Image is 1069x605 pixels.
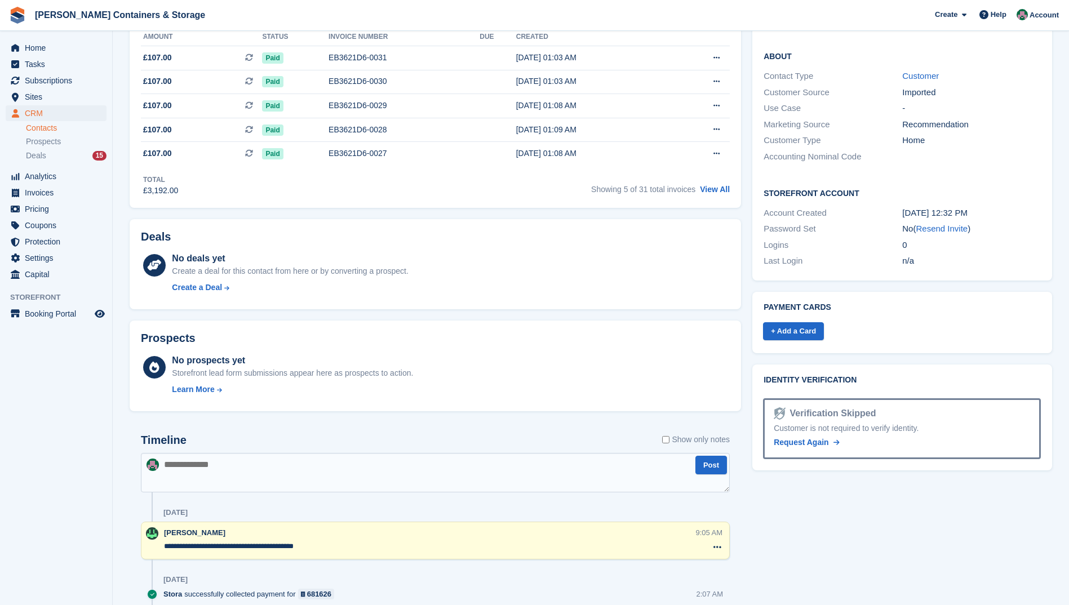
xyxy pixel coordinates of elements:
div: [DATE] 01:03 AM [516,52,670,64]
th: Created [516,28,670,46]
a: Learn More [172,384,413,395]
div: EB3621D6-0027 [329,148,480,159]
span: Request Again [774,438,829,447]
span: £107.00 [143,124,172,136]
span: Storefront [10,292,112,303]
a: 681626 [298,589,335,599]
span: Protection [25,234,92,250]
div: Create a deal for this contact from here or by converting a prospect. [172,265,408,277]
div: Recommendation [902,118,1041,131]
a: menu [6,105,107,121]
a: menu [6,73,107,88]
span: £107.00 [143,52,172,64]
div: Marketing Source [764,118,902,131]
div: - [902,102,1041,115]
span: £107.00 [143,148,172,159]
a: Prospects [26,136,107,148]
input: Show only notes [662,434,669,446]
span: £107.00 [143,100,172,112]
span: Paid [262,124,283,136]
div: Accounting Nominal Code [764,150,902,163]
span: Deals [26,150,46,161]
div: [DATE] [163,575,188,584]
h2: Deals [141,230,171,243]
a: Preview store [93,307,107,321]
span: Booking Portal [25,306,92,322]
div: [DATE] 01:09 AM [516,124,670,136]
h2: Timeline [141,434,187,447]
div: Customer Source [764,86,902,99]
div: Use Case [764,102,902,115]
span: ( ) [913,224,970,233]
a: menu [6,185,107,201]
span: Prospects [26,136,61,147]
img: Julia Marcham [147,459,159,471]
a: menu [6,40,107,56]
div: EB3621D6-0030 [329,75,480,87]
div: 0 [902,239,1041,252]
span: Pricing [25,201,92,217]
div: Last Login [764,255,902,268]
label: Show only notes [662,434,730,446]
span: Tasks [25,56,92,72]
a: menu [6,56,107,72]
img: Identity Verification Ready [774,407,785,420]
div: n/a [902,255,1041,268]
a: + Add a Card [763,322,824,341]
span: Account [1030,10,1059,21]
div: Customer is not required to verify identity. [774,422,1030,434]
div: 9:05 AM [695,527,722,538]
div: Customer Type [764,134,902,147]
th: Due [480,28,516,46]
div: Logins [764,239,902,252]
a: menu [6,217,107,233]
span: Create [935,9,957,20]
a: menu [6,89,107,105]
div: EB3621D6-0031 [329,52,480,64]
a: menu [6,168,107,184]
th: Invoice number [329,28,480,46]
div: Verification Skipped [786,407,876,420]
h2: Payment cards [764,303,1041,312]
div: Create a Deal [172,282,222,293]
span: Showing 5 of 31 total invoices [591,185,695,194]
button: Post [695,456,727,474]
img: Julia Marcham [1017,9,1028,20]
th: Amount [141,28,262,46]
div: Home [902,134,1041,147]
div: [DATE] 01:08 AM [516,148,670,159]
div: 15 [92,151,107,161]
a: menu [6,250,107,266]
span: [PERSON_NAME] [164,528,225,537]
div: £3,192.00 [143,185,178,197]
div: Total [143,175,178,185]
div: Account Created [764,207,902,220]
div: No deals yet [172,252,408,265]
a: Request Again [774,437,839,448]
div: No [902,223,1041,235]
div: [DATE] 01:03 AM [516,75,670,87]
span: Stora [163,589,182,599]
a: menu [6,306,107,322]
h2: About [764,50,1041,61]
h2: Prospects [141,332,196,345]
div: 2:07 AM [696,589,723,599]
a: Resend Invite [916,224,968,233]
h2: Storefront Account [764,187,1041,198]
span: Invoices [25,185,92,201]
div: Imported [902,86,1041,99]
img: stora-icon-8386f47178a22dfd0bd8f6a31ec36ba5ce8667c1dd55bd0f319d3a0aa187defe.svg [9,7,26,24]
span: Analytics [25,168,92,184]
span: Subscriptions [25,73,92,88]
a: Create a Deal [172,282,408,293]
span: Coupons [25,217,92,233]
a: menu [6,266,107,282]
span: Capital [25,266,92,282]
span: Sites [25,89,92,105]
a: View All [700,185,730,194]
div: [DATE] 01:08 AM [516,100,670,112]
a: Deals 15 [26,150,107,162]
span: CRM [25,105,92,121]
img: Arjun Preetham [146,527,158,540]
span: Paid [262,52,283,64]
